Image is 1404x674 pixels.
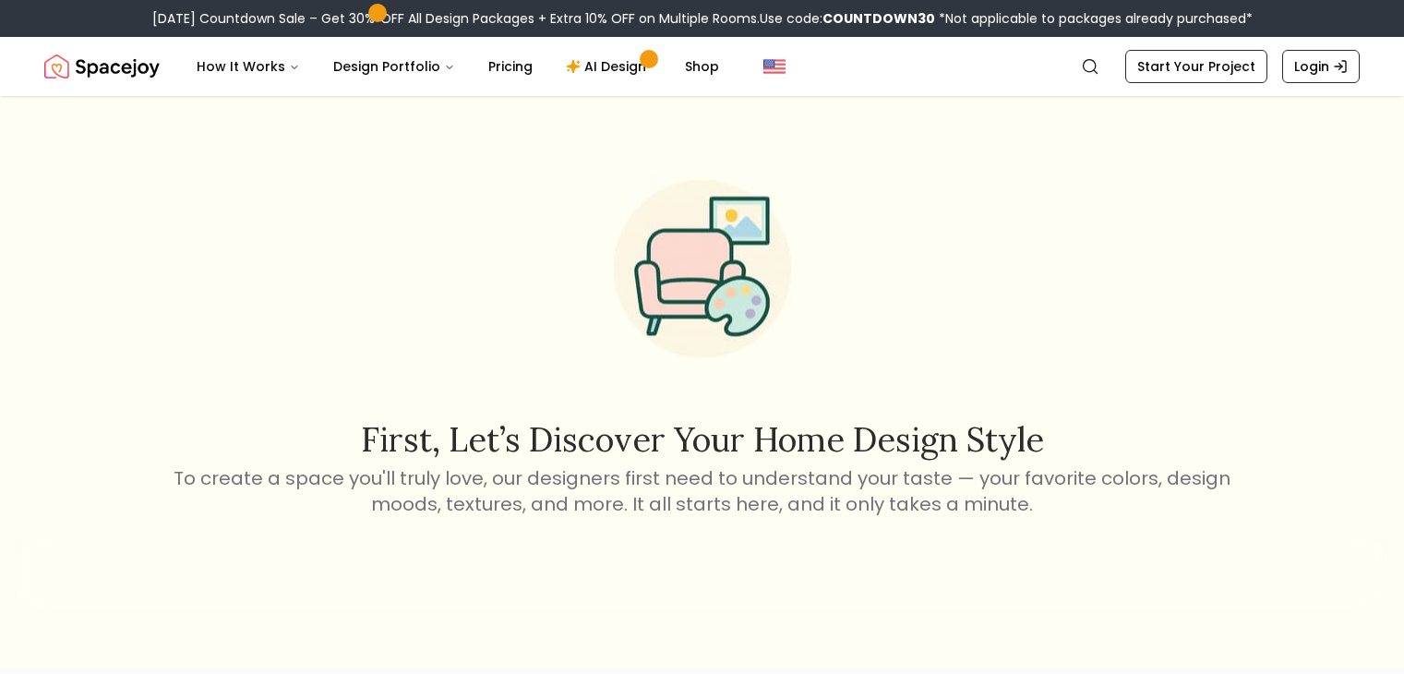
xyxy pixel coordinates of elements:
a: Start Your Project [1125,50,1267,83]
p: To create a space you'll truly love, our designers first need to understand your taste — your fav... [171,465,1234,517]
a: Spacejoy [44,48,160,85]
a: Shop [670,48,734,85]
a: Login [1282,50,1360,83]
span: Use code: [760,9,935,28]
a: Pricing [474,48,547,85]
div: [DATE] Countdown Sale – Get 30% OFF All Design Packages + Extra 10% OFF on Multiple Rooms. [152,9,1253,28]
button: Design Portfolio [318,48,470,85]
span: *Not applicable to packages already purchased* [935,9,1253,28]
h2: First, let’s discover your home design style [171,421,1234,458]
img: Start Style Quiz Illustration [584,150,821,387]
nav: Global [44,37,1360,96]
a: AI Design [551,48,666,85]
img: United States [763,55,786,78]
button: How It Works [182,48,315,85]
b: COUNTDOWN30 [822,9,935,28]
img: Spacejoy Logo [44,48,160,85]
nav: Main [182,48,734,85]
